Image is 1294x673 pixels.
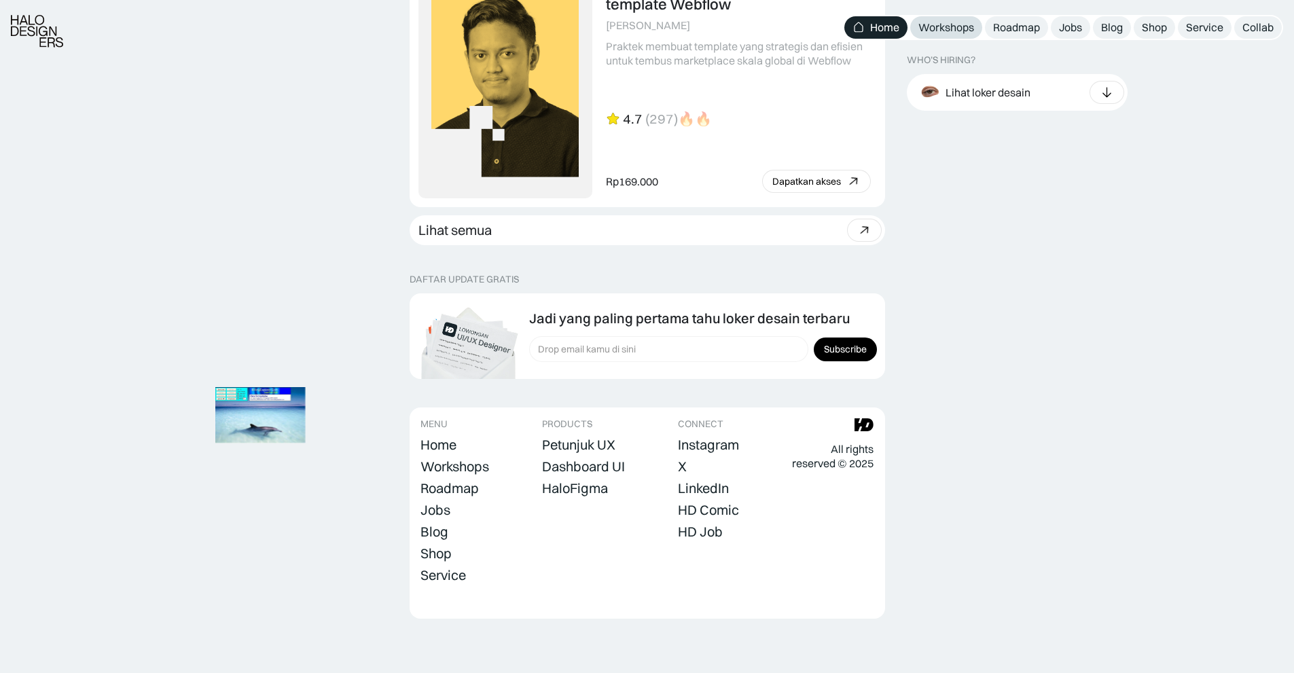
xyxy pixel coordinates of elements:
a: Workshops [420,457,489,476]
div: Dapatkan akses [772,176,841,187]
div: Shop [1142,20,1167,35]
div: Blog [1101,20,1123,35]
a: HD Job [678,522,723,541]
a: X [678,457,687,476]
div: Petunjuk UX [542,437,615,453]
div: Shop [420,545,452,562]
form: Form Subscription [529,336,877,362]
a: Petunjuk UX [542,435,615,454]
div: Collab [1242,20,1274,35]
div: DAFTAR UPDATE GRATIS [410,274,519,285]
div: HaloFigma [542,480,608,496]
a: Home [420,435,456,454]
div: X [678,458,687,475]
div: Workshops [918,20,974,35]
div: Service [420,567,466,583]
div: MENU [420,418,448,430]
a: HaloFigma [542,479,608,498]
a: Dapatkan akses [762,170,871,193]
div: Rp169.000 [606,175,658,189]
div: CONNECT [678,418,723,430]
div: WHO’S HIRING? [907,54,975,66]
div: Roadmap [993,20,1040,35]
div: PRODUCTS [542,418,592,430]
div: Roadmap [420,480,479,496]
a: Lihat semua [410,215,885,245]
div: All rights reserved © 2025 [792,442,874,471]
div: Jadi yang paling pertama tahu loker desain terbaru [529,310,850,327]
div: Dashboard UI [542,458,625,475]
a: HD Comic [678,501,739,520]
div: Jobs [1059,20,1082,35]
div: Home [420,437,456,453]
a: Service [420,566,466,585]
div: Jobs [420,502,450,518]
a: Blog [420,522,448,541]
div: Instagram [678,437,739,453]
div: HD Job [678,524,723,540]
div: Lihat semua [418,222,492,238]
a: Roadmap [420,479,479,498]
a: Jobs [1051,16,1090,39]
a: Service [1178,16,1232,39]
input: Drop email kamu di sini [529,336,808,362]
a: Blog [1093,16,1131,39]
a: Shop [1134,16,1175,39]
a: Jobs [420,501,450,520]
a: Shop [420,544,452,563]
div: Blog [420,524,448,540]
div: LinkedIn [678,480,729,496]
a: Dashboard UI [542,457,625,476]
a: Home [844,16,907,39]
a: Workshops [910,16,982,39]
div: Home [870,20,899,35]
div: Workshops [420,458,489,475]
a: LinkedIn [678,479,729,498]
input: Subscribe [814,338,877,361]
a: Collab [1234,16,1282,39]
a: Instagram [678,435,739,454]
div: Service [1186,20,1223,35]
div: HD Comic [678,502,739,518]
a: Roadmap [985,16,1048,39]
div: Lihat loker desain [946,85,1030,99]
